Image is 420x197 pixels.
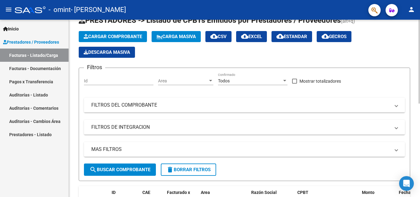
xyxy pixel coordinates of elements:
[3,26,19,32] span: Inicio
[251,190,277,195] span: Razón Social
[152,31,201,42] button: Carga Masiva
[317,31,351,42] button: Gecros
[79,31,147,42] button: Cargar Comprobante
[399,176,414,191] div: Open Intercom Messenger
[79,47,135,58] app-download-masive: Descarga masiva de comprobantes (adjuntos)
[112,190,116,195] span: ID
[161,164,216,176] button: Borrar Filtros
[341,18,355,24] span: (alt+q)
[299,77,341,85] span: Mostrar totalizadores
[166,166,174,173] mat-icon: delete
[91,102,390,108] mat-panel-title: FILTROS DEL COMPROBANTE
[201,190,210,195] span: Area
[89,167,150,172] span: Buscar Comprobante
[142,190,150,195] span: CAE
[158,78,208,84] span: Area
[79,47,135,58] button: Descarga Masiva
[84,98,405,112] mat-expansion-panel-header: FILTROS DEL COMPROBANTE
[276,33,284,40] mat-icon: cloud_download
[236,31,267,42] button: EXCEL
[84,49,130,55] span: Descarga Masiva
[84,34,142,39] span: Cargar Comprobante
[218,78,230,83] span: Todos
[91,146,390,153] mat-panel-title: MAS FILTROS
[166,167,211,172] span: Borrar Filtros
[91,124,390,131] mat-panel-title: FILTROS DE INTEGRACION
[89,166,97,173] mat-icon: search
[71,3,126,17] span: - [PERSON_NAME]
[241,33,248,40] mat-icon: cloud_download
[297,190,308,195] span: CPBT
[408,6,415,13] mat-icon: person
[205,31,232,42] button: CSV
[210,33,218,40] mat-icon: cloud_download
[241,34,262,39] span: EXCEL
[210,34,227,39] span: CSV
[157,34,196,39] span: Carga Masiva
[322,33,329,40] mat-icon: cloud_download
[84,120,405,135] mat-expansion-panel-header: FILTROS DE INTEGRACION
[322,34,347,39] span: Gecros
[84,164,156,176] button: Buscar Comprobante
[79,16,341,25] span: PRESTADORES -> Listado de CPBTs Emitidos por Prestadores / Proveedores
[84,142,405,157] mat-expansion-panel-header: MAS FILTROS
[362,190,374,195] span: Monto
[276,34,307,39] span: Estandar
[84,63,105,72] h3: Filtros
[5,6,12,13] mat-icon: menu
[271,31,312,42] button: Estandar
[49,3,71,17] span: - omint
[3,39,59,45] span: Prestadores / Proveedores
